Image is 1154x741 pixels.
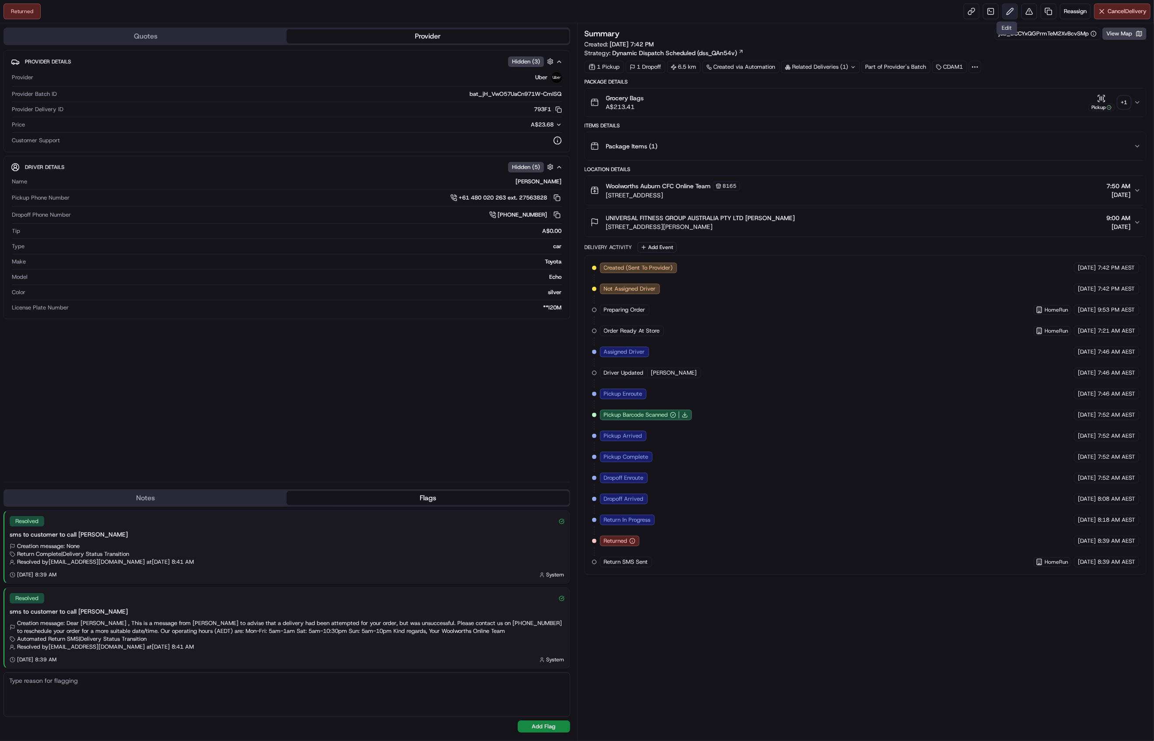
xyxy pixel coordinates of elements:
span: bat_jH_VwO57UaCn971W-CmISQ [470,90,562,98]
button: 793F1 [534,105,562,113]
span: Not Assigned Driver [604,285,656,293]
button: Grocery BagsA$213.41Pickup+1 [585,88,1147,116]
span: Creation message: Dear [PERSON_NAME] , This is a message from [PERSON_NAME] to advise that a deli... [17,619,565,635]
span: Package Items ( 1 ) [606,142,658,151]
span: [DATE] [1078,285,1096,293]
div: Resolved [10,593,44,604]
span: [DATE] [1078,474,1096,482]
div: Delivery Activity [585,244,632,251]
span: [PERSON_NAME] [651,369,697,377]
a: 💻API Documentation [70,124,144,140]
div: Toyota [29,258,562,266]
h3: Summary [585,30,620,38]
span: 9:00 AM [1106,214,1130,222]
span: 7:52 AM AEST [1098,411,1135,419]
span: [DATE] [1078,348,1096,356]
span: API Documentation [83,127,140,136]
button: Start new chat [149,87,159,97]
span: 7:52 AM AEST [1098,453,1135,461]
input: Clear [23,57,144,66]
a: Powered byPylon [62,148,106,155]
button: Notes [4,491,287,505]
div: We're available if you need us! [30,93,111,100]
button: Pickup Barcode Scanned [604,411,676,419]
span: Return SMS Sent [604,558,648,566]
span: Creation message: None [17,542,80,550]
span: Hidden ( 3 ) [512,58,540,66]
button: Woolworths Auburn CFC Online Team8165[STREET_ADDRESS]7:50 AM[DATE] [585,176,1147,205]
button: Provider DetailsHidden (3) [11,54,563,69]
span: [DATE] [1078,432,1096,440]
span: Color [12,288,25,296]
button: Hidden (5) [508,162,556,172]
span: Returned [604,537,628,545]
span: 7:52 AM AEST [1098,432,1135,440]
div: job_BCCYxQGPrmTeM2XvBcvSMp [999,30,1097,38]
span: License Plate Number [12,304,69,312]
span: [DATE] [1078,453,1096,461]
span: 7:50 AM [1106,182,1130,190]
span: A$213.41 [606,102,644,111]
button: Provider [287,29,569,43]
span: [DATE] [1078,327,1096,335]
span: Knowledge Base [18,127,67,136]
span: Created: [585,40,654,49]
span: [DATE] [1106,222,1130,231]
span: Dropoff Phone Number [12,211,71,219]
span: [DATE] [1078,390,1096,398]
span: [DATE] [1078,516,1096,524]
span: Dropoff Arrived [604,495,644,503]
div: 6.5 km [667,61,701,73]
span: Make [12,258,26,266]
button: Hidden (3) [508,56,556,67]
span: at [DATE] 8:41 AM [147,558,194,566]
div: Edit [996,21,1017,35]
button: UNIVERSAL FITNESS GROUP AUSTRALIA PTY LTD [PERSON_NAME][STREET_ADDRESS][PERSON_NAME]9:00 AM[DATE] [585,208,1147,236]
span: HomeRun [1045,306,1068,313]
span: 8:39 AM AEST [1098,537,1135,545]
a: +61 480 020 263 ext. 27563828 [450,193,562,203]
div: + 1 [1118,96,1130,109]
button: CancelDelivery [1094,4,1150,19]
span: Provider [12,74,33,81]
div: Start new chat [30,84,144,93]
div: [PERSON_NAME] [31,178,562,186]
span: [DATE] [1078,411,1096,419]
div: Created via Automation [702,61,779,73]
span: 7:52 AM AEST [1098,474,1135,482]
span: Provider Batch ID [12,90,57,98]
span: [DATE] [1106,190,1130,199]
button: A$23.68 [485,121,562,129]
button: Add Flag [518,720,570,733]
span: 9:53 PM AEST [1098,306,1135,314]
span: Order Ready At Store [604,327,660,335]
div: Location Details [585,166,1147,173]
span: System [547,571,565,578]
img: Nash [9,9,26,27]
span: Resolved by [EMAIL_ADDRESS][DOMAIN_NAME] [17,558,145,566]
button: Driver DetailsHidden (5) [11,160,563,174]
span: UNIVERSAL FITNESS GROUP AUSTRALIA PTY LTD [PERSON_NAME] [606,214,795,222]
span: Model [12,273,28,281]
span: 7:42 PM AEST [1098,264,1135,272]
span: 8:18 AM AEST [1098,516,1135,524]
span: [DATE] 7:42 PM [610,40,654,48]
span: HomeRun [1045,327,1068,334]
span: at [DATE] 8:41 AM [147,643,194,651]
span: Type [12,242,25,250]
span: [STREET_ADDRESS] [606,191,740,200]
span: Provider Details [25,58,71,65]
span: HomeRun [1045,558,1068,565]
div: 1 Pickup [585,61,624,73]
div: CDAM1 [932,61,967,73]
div: 📗 [9,128,16,135]
span: Provider Delivery ID [12,105,63,113]
span: Dropoff Enroute [604,474,644,482]
div: A$0.00 [24,227,562,235]
span: Cancel Delivery [1108,7,1147,15]
span: Driver Updated [604,369,644,377]
button: Pickup [1088,94,1115,111]
span: Return In Progress [604,516,651,524]
div: car [28,242,562,250]
button: Add Event [638,242,677,253]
